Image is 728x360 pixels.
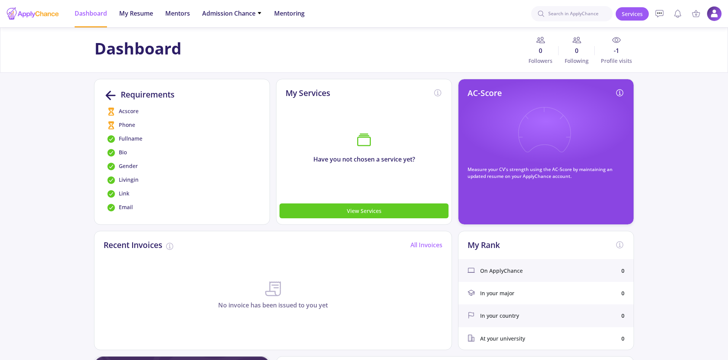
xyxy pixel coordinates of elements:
[621,334,624,342] div: 0
[104,121,260,130] a: Phone
[119,107,139,116] span: Acscore
[119,162,138,171] span: Gender
[621,289,624,297] div: 0
[165,9,190,18] span: Mentors
[616,7,649,21] a: Services
[559,46,595,55] span: 0
[595,57,634,65] span: Profile visits
[531,6,613,21] input: Search in ApplyChance
[480,289,514,297] span: In your major
[468,166,624,180] p: Measure your CV's strength using the AC-Score by maintaining an updated resume on your ApplyChanc...
[119,189,129,198] span: Link
[279,203,449,218] button: View Services
[94,39,182,58] h1: Dashboard
[468,240,500,250] h2: My Rank
[480,312,519,320] span: In your country
[468,88,502,98] h2: AC-Score
[119,121,135,130] span: Phone
[94,301,452,310] p: No invoice has been issued to you yet
[104,107,260,116] a: Acscore
[104,189,260,198] a: Link
[119,148,127,157] span: Bio
[202,9,262,18] span: Admission Chance
[119,203,133,212] span: Email
[480,334,525,342] span: At your university
[276,155,452,164] p: Have you not chosen a service yet?
[595,46,634,55] span: -1
[279,206,449,215] a: View Services
[410,241,442,249] a: All Invoices
[119,134,142,144] span: Fullname
[621,267,624,275] div: 0
[104,176,260,185] a: Livingin
[104,162,260,171] a: Gender
[480,267,523,275] span: On ApplyChance
[621,312,624,320] div: 0
[522,57,559,65] span: Followers
[119,176,139,185] span: Livingin
[119,9,153,18] span: My Resume
[522,46,559,55] span: 0
[274,9,305,18] span: Mentoring
[286,88,330,98] h2: My Services
[104,240,162,250] h2: Recent Invoices
[121,90,174,99] h2: Requirements
[104,134,260,144] a: Fullname
[104,148,260,157] a: Bio
[559,57,595,65] span: Following
[75,9,107,18] span: Dashboard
